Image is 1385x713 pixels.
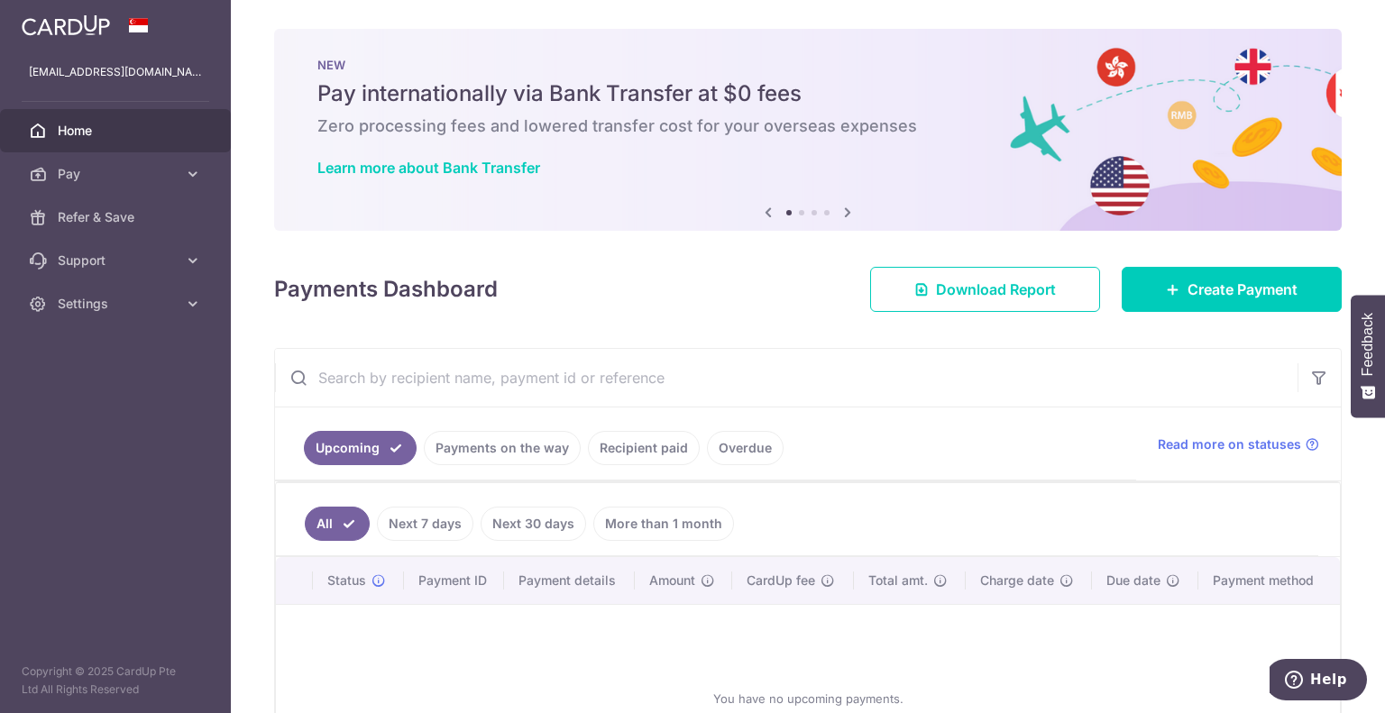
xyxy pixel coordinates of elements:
[1122,267,1342,312] a: Create Payment
[1270,659,1367,704] iframe: Opens a widget where you can find more information
[707,431,784,465] a: Overdue
[936,279,1056,300] span: Download Report
[747,571,815,590] span: CardUp fee
[58,251,177,270] span: Support
[481,507,586,541] a: Next 30 days
[1158,435,1301,453] span: Read more on statuses
[588,431,700,465] a: Recipient paid
[649,571,695,590] span: Amount
[327,571,366,590] span: Status
[1198,557,1340,604] th: Payment method
[22,14,110,36] img: CardUp
[424,431,581,465] a: Payments on the way
[58,295,177,313] span: Settings
[58,165,177,183] span: Pay
[275,349,1298,407] input: Search by recipient name, payment id or reference
[29,63,202,81] p: [EMAIL_ADDRESS][DOMAIN_NAME]
[1188,279,1298,300] span: Create Payment
[317,159,540,177] a: Learn more about Bank Transfer
[980,571,1054,590] span: Charge date
[1360,313,1376,376] span: Feedback
[274,273,498,306] h4: Payments Dashboard
[58,208,177,226] span: Refer & Save
[504,557,635,604] th: Payment details
[317,115,1298,137] h6: Zero processing fees and lowered transfer cost for your overseas expenses
[317,79,1298,108] h5: Pay internationally via Bank Transfer at $0 fees
[1106,571,1160,590] span: Due date
[404,557,505,604] th: Payment ID
[870,267,1100,312] a: Download Report
[1158,435,1319,453] a: Read more on statuses
[317,58,1298,72] p: NEW
[305,507,370,541] a: All
[304,431,417,465] a: Upcoming
[58,122,177,140] span: Home
[377,507,473,541] a: Next 7 days
[274,29,1342,231] img: Bank transfer banner
[593,507,734,541] a: More than 1 month
[1351,295,1385,417] button: Feedback - Show survey
[868,571,928,590] span: Total amt.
